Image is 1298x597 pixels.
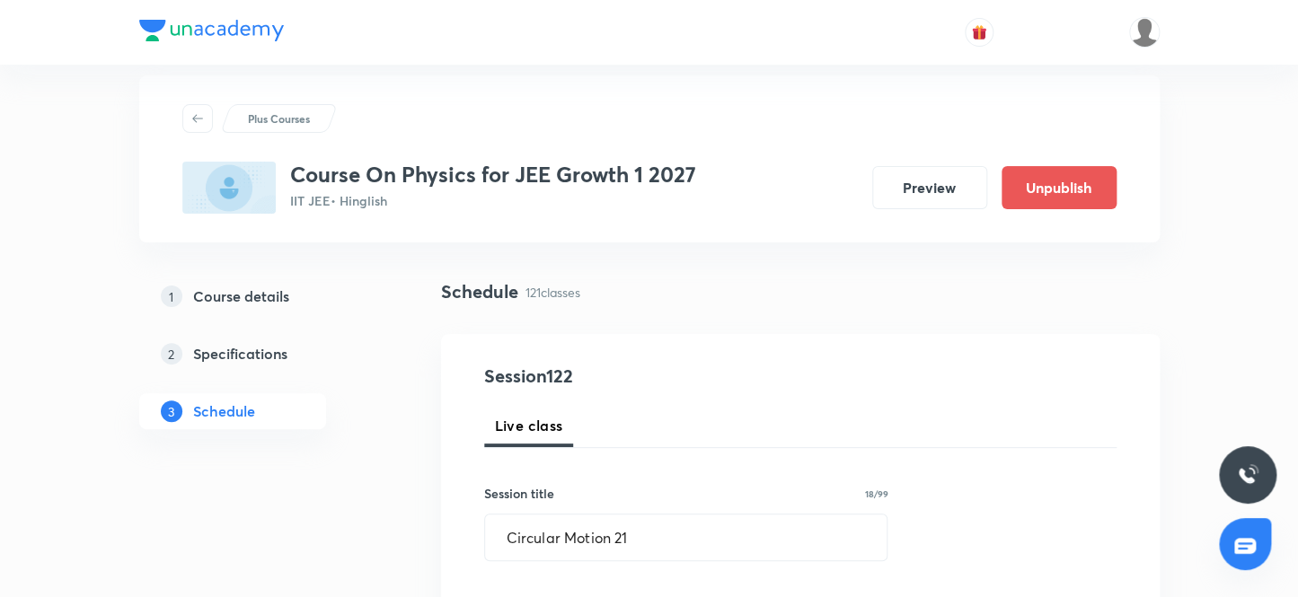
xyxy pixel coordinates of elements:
img: avatar [971,24,987,40]
p: 18/99 [864,489,887,498]
h5: Course details [193,285,289,307]
p: 3 [161,400,182,422]
h3: Course On Physics for JEE Growth 1 2027 [290,162,696,188]
button: Unpublish [1002,166,1117,209]
p: 1 [161,285,182,307]
input: A great title is short, clear and descriptive [485,514,887,560]
p: IIT JEE • Hinglish [290,191,696,210]
h5: Schedule [193,400,255,422]
p: Plus Courses [248,110,310,127]
a: Company Logo [139,20,284,46]
button: avatar [965,18,993,47]
img: Devendra Kumar [1129,17,1160,48]
img: ttu [1237,464,1258,486]
button: Preview [872,166,987,209]
h6: Session title [484,484,554,503]
a: 1Course details [139,278,384,314]
img: 0305296D-A32A-4D90-9C3F-5A1245FFC5A2_plus.png [182,162,276,214]
h5: Specifications [193,343,287,364]
a: 2Specifications [139,336,384,372]
p: 2 [161,343,182,364]
span: Live class [495,415,563,436]
p: 121 classes [525,283,580,302]
img: Company Logo [139,20,284,41]
h4: Session 122 [484,363,812,390]
h4: Schedule [441,278,518,305]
